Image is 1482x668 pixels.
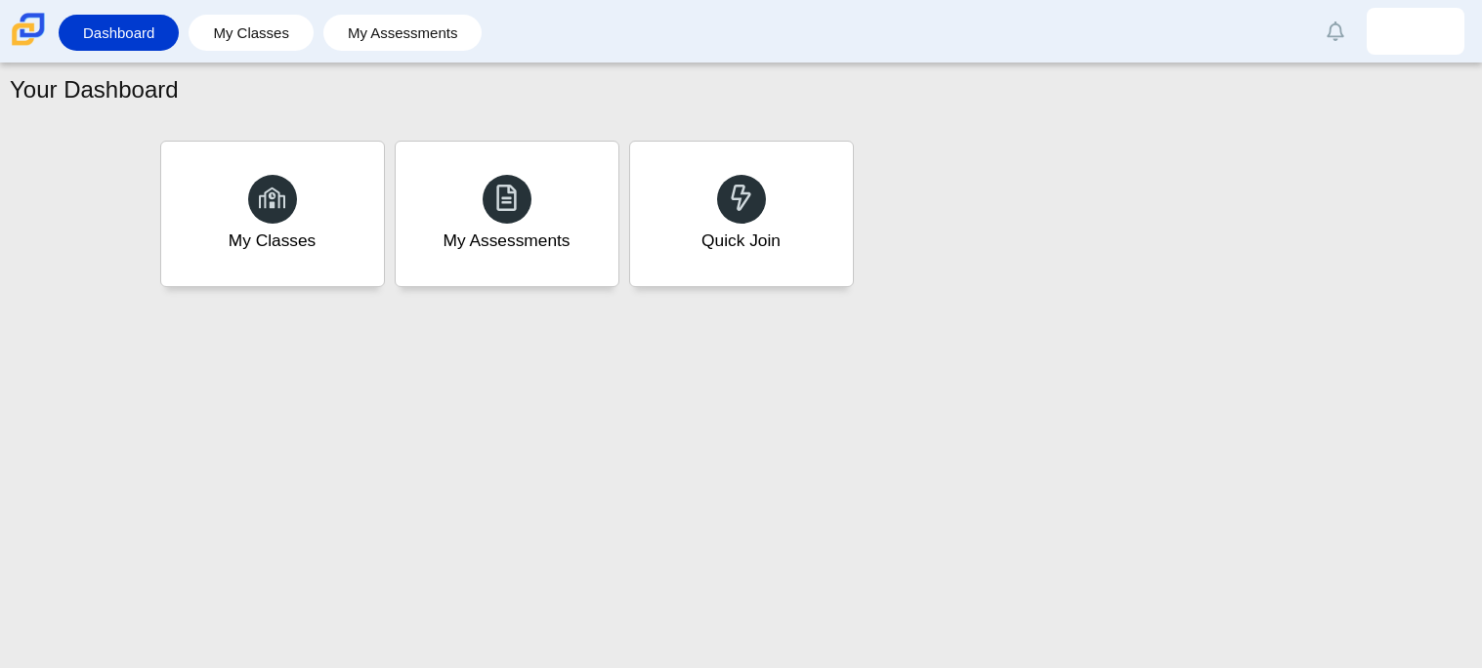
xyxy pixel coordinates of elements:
h1: Your Dashboard [10,73,179,106]
img: allison.vasquez.GtrXoa [1400,16,1431,47]
div: Quick Join [701,229,781,253]
a: Alerts [1314,10,1357,53]
a: My Assessments [333,15,473,51]
a: My Assessments [395,141,619,287]
div: My Classes [229,229,317,253]
a: Dashboard [68,15,169,51]
a: My Classes [198,15,304,51]
div: My Assessments [444,229,571,253]
a: Quick Join [629,141,854,287]
a: Carmen School of Science & Technology [8,36,49,53]
a: My Classes [160,141,385,287]
a: allison.vasquez.GtrXoa [1367,8,1464,55]
img: Carmen School of Science & Technology [8,9,49,50]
